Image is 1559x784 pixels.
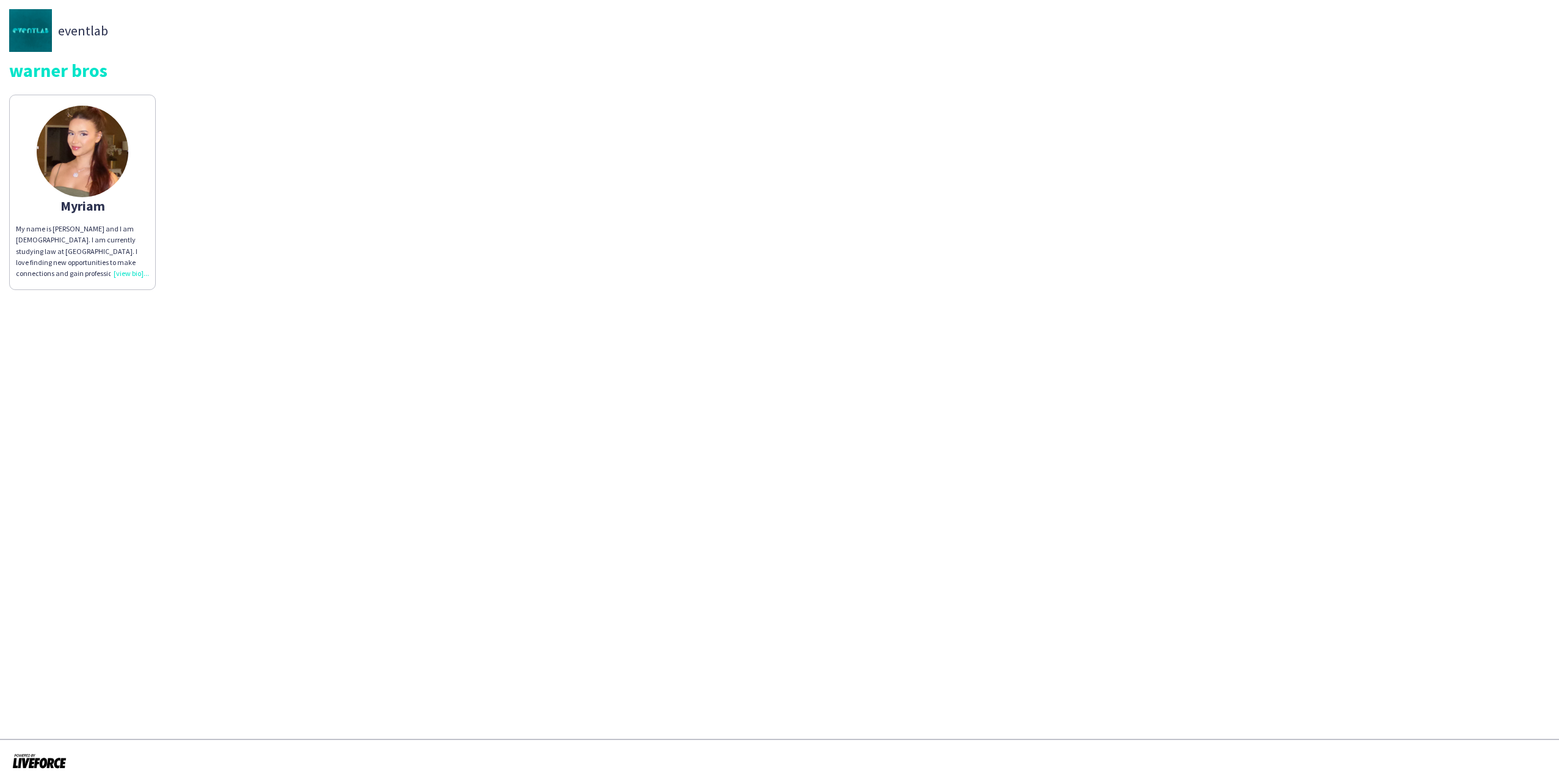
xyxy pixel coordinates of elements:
div: Myriam [16,200,149,211]
img: Powered by Liveforce [12,752,67,769]
span: eventlab [58,25,108,36]
img: thumb-68c4c5d4-2e07-4f5d-aaf7-50600b8813dc.jpg [37,106,128,197]
div: warner bros [9,61,1550,79]
img: thumb-ea4e0564-5e4c-4939-ad4c-2db5374534c4.jpg [9,9,52,52]
div: My name is [PERSON_NAME] and I am [DEMOGRAPHIC_DATA]. I am currently studying law at [GEOGRAPHIC_... [16,223,149,279]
